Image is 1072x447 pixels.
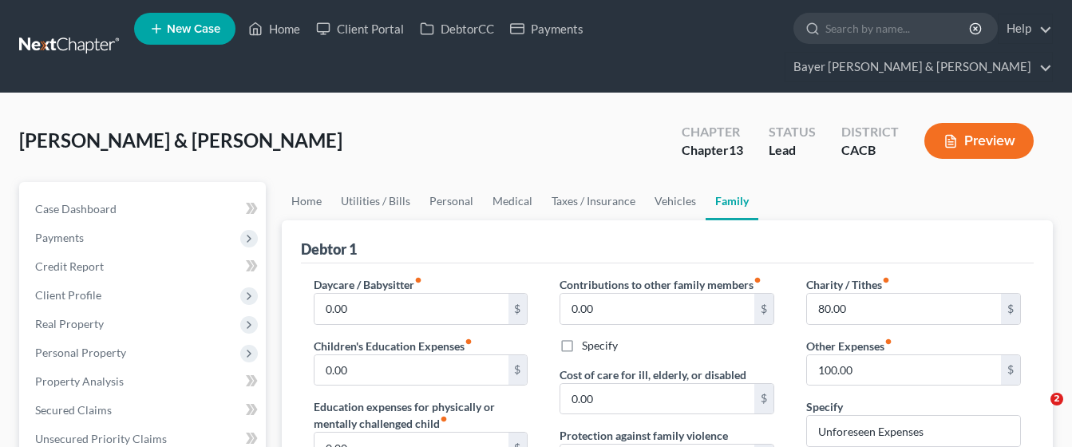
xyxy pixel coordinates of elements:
div: Chapter [682,141,743,160]
a: Client Portal [308,14,412,43]
span: Secured Claims [35,403,112,417]
i: fiber_manual_record [465,338,473,346]
span: Client Profile [35,288,101,302]
input: Search by name... [825,14,971,43]
div: Lead [769,141,816,160]
a: Home [240,14,308,43]
a: Taxes / Insurance [542,182,645,220]
div: $ [754,294,773,324]
label: Protection against family violence [560,427,728,444]
span: Credit Report [35,259,104,273]
div: Debtor 1 [301,239,357,259]
div: CACB [841,141,899,160]
label: Children's Education Expenses [314,338,473,354]
div: $ [508,294,528,324]
input: -- [807,355,1001,386]
input: -- [807,294,1001,324]
a: Case Dashboard [22,195,266,223]
span: Property Analysis [35,374,124,388]
i: fiber_manual_record [884,338,892,346]
i: fiber_manual_record [754,276,761,284]
label: Cost of care for ill, elderly, or disabled [560,366,746,383]
span: Case Dashboard [35,202,117,216]
a: Credit Report [22,252,266,281]
label: Specify [582,338,618,354]
div: Status [769,123,816,141]
a: DebtorCC [412,14,502,43]
a: Vehicles [645,182,706,220]
button: Preview [924,123,1034,159]
a: Utilities / Bills [331,182,420,220]
a: Bayer [PERSON_NAME] & [PERSON_NAME] [785,53,1052,81]
a: Payments [502,14,591,43]
a: Medical [483,182,542,220]
a: Personal [420,182,483,220]
label: Specify [806,398,843,415]
label: Education expenses for physically or mentally challenged child [314,398,528,432]
label: Contributions to other family members [560,276,761,293]
i: fiber_manual_record [882,276,890,284]
span: Payments [35,231,84,244]
a: Family [706,182,758,220]
a: Secured Claims [22,396,266,425]
div: $ [1001,294,1020,324]
span: [PERSON_NAME] & [PERSON_NAME] [19,129,342,152]
span: 2 [1050,393,1063,405]
input: -- [314,294,508,324]
div: $ [1001,355,1020,386]
span: 13 [729,142,743,157]
input: -- [314,355,508,386]
iframe: Intercom live chat [1018,393,1056,431]
div: District [841,123,899,141]
input: -- [560,384,754,414]
div: Chapter [682,123,743,141]
span: Unsecured Priority Claims [35,432,167,445]
div: $ [508,355,528,386]
span: New Case [167,23,220,35]
i: fiber_manual_record [414,276,422,284]
div: $ [754,384,773,414]
a: Help [999,14,1052,43]
label: Other Expenses [806,338,892,354]
a: Property Analysis [22,367,266,396]
a: Home [282,182,331,220]
span: Real Property [35,317,104,330]
label: Daycare / Babysitter [314,276,422,293]
i: fiber_manual_record [440,415,448,423]
input: -- [560,294,754,324]
label: Charity / Tithes [806,276,890,293]
input: Specify... [807,416,1020,446]
span: Personal Property [35,346,126,359]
